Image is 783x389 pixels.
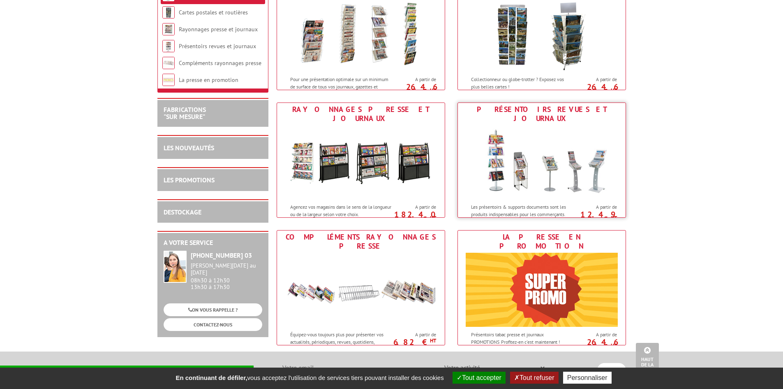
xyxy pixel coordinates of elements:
p: 26.46 € [390,84,436,94]
input: Votre email [277,361,425,375]
a: LES NOUVEAUTÉS [164,144,214,152]
div: Rayonnages presse et journaux [279,105,443,123]
a: La presse en promotion [179,76,238,84]
p: 12.49 € [571,212,617,222]
span: A partir de [575,76,617,83]
p: Présentoirs tabac presse et journaux PROMOTIONS Profitez-en c'est maintenant ! [471,331,573,345]
a: ON VOUS RAPPELLE ? [164,303,262,316]
img: Présentoirs revues et journaux [466,125,618,199]
button: Tout accepter [453,372,506,384]
input: OK [597,363,626,377]
a: Compléments rayonnages presse Compléments rayonnages presse Équipez-vous toujours plus pour prése... [277,230,445,345]
a: La presse en promotion La presse en promotion Présentoirs tabac presse et journaux PROMOTIONS Pro... [457,230,626,345]
button: Personnaliser (fenêtre modale) [563,372,612,384]
p: Agencez vos magasins dans le sens de la longueur ou de la largeur selon votre choix. [290,203,392,217]
p: 6.82 € [390,340,436,345]
img: La presse en promotion [466,253,618,327]
strong: En continuant de défiler, [176,374,247,381]
span: vous acceptez l'utilisation de services tiers pouvant installer des cookies [171,374,448,381]
img: Rayonnages presse et journaux [285,125,437,199]
span: A partir de [575,331,617,338]
a: Cartes postales et routières [179,9,248,16]
span: A partir de [394,331,436,338]
sup: HT [611,342,617,349]
sup: HT [611,87,617,94]
a: Présentoirs revues et journaux Présentoirs revues et journaux Les présentoirs & supports document... [457,102,626,218]
a: Présentoirs revues et journaux [179,42,256,50]
sup: HT [430,214,436,221]
span: A partir de [575,204,617,210]
img: Cartes postales et routières [162,6,175,19]
p: Collectionneur ou globe-trotter ? Exposez vos plus belles cartes ! [471,76,573,90]
div: 08h30 à 12h30 13h30 à 17h30 [191,262,262,291]
sup: HT [430,337,436,344]
div: Présentoirs revues et journaux [460,105,624,123]
img: Présentoirs revues et journaux [162,40,175,52]
a: CONTACTEZ-NOUS [164,318,262,331]
div: Compléments rayonnages presse [279,233,443,251]
a: Compléments rayonnages presse [179,59,261,67]
p: Pour une présentation optimale sur un minimum de surface de tous vos journaux, gazettes et hebdos ! [290,76,392,97]
img: Compléments rayonnages presse [285,253,437,327]
button: Tout refuser [510,372,558,384]
a: FABRICATIONS"Sur Mesure" [164,105,206,121]
a: Rayonnages presse et journaux [179,26,258,33]
a: DESTOCKAGE [164,208,201,216]
div: La presse en promotion [460,233,624,251]
p: 182.40 € [390,212,436,222]
img: Compléments rayonnages presse [162,57,175,69]
img: Rayonnages presse et journaux [162,23,175,35]
p: Les présentoirs & supports documents sont les produits indispensables pour les commerçants. [471,203,573,217]
span: A partir de [394,76,436,83]
a: Rayonnages presse et journaux Rayonnages presse et journaux Agencez vos magasins dans le sens de ... [277,102,445,218]
strong: [PHONE_NUMBER] 03 [191,251,252,259]
div: [PERSON_NAME][DATE] au [DATE] [191,262,262,276]
p: 26.46 € [571,340,617,349]
p: Équipez-vous toujours plus pour présenter vos actualités, périodiques, revues, quotidiens, nouvel... [290,331,392,352]
a: Haut de la page [636,343,659,377]
h2: A votre service [164,239,262,247]
span: A partir de [394,204,436,210]
p: 26.46 € [571,84,617,94]
a: LES PROMOTIONS [164,176,215,184]
img: La presse en promotion [162,74,175,86]
sup: HT [430,87,436,94]
sup: HT [611,214,617,221]
img: widget-service.jpg [164,251,187,283]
